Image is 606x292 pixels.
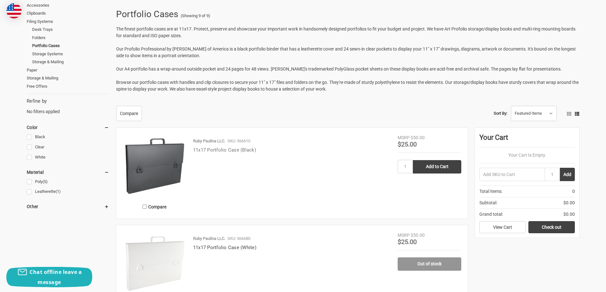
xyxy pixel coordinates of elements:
span: Total Items: [479,188,502,195]
input: Add to Cart [413,160,461,173]
a: Out of stock [398,257,461,271]
p: Ruby Paulina LLC. [193,138,225,144]
h5: Refine by [27,98,109,105]
p: SKU: 566610 [227,138,250,144]
a: Check out [528,221,575,233]
span: $0.00 [563,200,575,206]
a: Leatherette [27,187,109,196]
span: Subtotal: [479,200,497,206]
span: $50.00 [411,233,425,238]
input: Compare [143,205,147,209]
span: Our Profolio Professional by [PERSON_NAME] of America is a black portfolio binder that has a leat... [116,46,576,58]
a: View Cart [479,221,526,233]
a: Clear [27,143,109,152]
span: $0.00 [563,211,575,218]
span: (1) [56,189,61,194]
a: Compare [116,106,142,121]
a: Portfolio Cases [32,42,109,50]
h5: Material [27,168,109,176]
label: Sort By: [494,109,507,118]
a: Free Offers [27,82,109,91]
span: 0 [572,188,575,195]
a: Poly [27,178,109,186]
div: No filters applied [27,98,109,115]
label: Compare [123,201,186,212]
input: Add SKU to Cart [479,168,545,181]
p: SKU: 566680 [227,235,250,242]
h5: Color [27,124,109,131]
h5: Other [27,203,109,210]
img: duty and tax information for United States [6,3,22,18]
a: Paper [27,66,109,74]
span: $25.00 [398,140,417,148]
a: Clipboards [27,9,109,17]
a: Desk Trays [32,25,109,34]
button: Chat offline leave a message [6,267,92,287]
span: Grand total: [479,211,503,218]
span: (5) [43,179,48,184]
span: Chat offline leave a message [30,268,82,286]
span: Browse our portfolio cases with handles and clip closures to secure your 11" x 17" files and fold... [116,80,579,92]
span: (Showing 9 of 9) [181,13,210,19]
a: Black [27,133,109,141]
h1: Portfolio Cases [116,6,178,23]
p: Ruby Paulina LLC. [193,235,225,242]
button: Add [560,168,575,181]
a: Storage & Mailing [32,58,109,66]
span: Our A4 portfolio has a wrap-around outside pocket and 24 pages for 48 views. [PERSON_NAME]'s trad... [116,66,562,71]
div: MSRP [398,232,410,239]
span: The finest portfolio cases are at 11x17. Protect, preserve and showcase your important work in ha... [116,26,575,38]
a: 11x17 Portfolio Case (White) [193,245,256,250]
div: MSRP [398,134,410,141]
a: 11x17 Portfolio Case (Black) [193,147,256,153]
a: Storage & Mailing [27,74,109,82]
span: $25.00 [398,238,417,246]
a: Accessories [27,1,109,10]
p: Your Cart Is Empty. [479,152,575,159]
div: Your Cart [479,132,575,147]
span: $50.00 [411,135,425,140]
a: Folders [32,34,109,42]
a: Storage Systems [32,50,109,58]
a: Filing Systems [27,17,109,26]
img: 11x17 Portfolio Case (Black) [123,134,186,198]
a: White [27,153,109,162]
